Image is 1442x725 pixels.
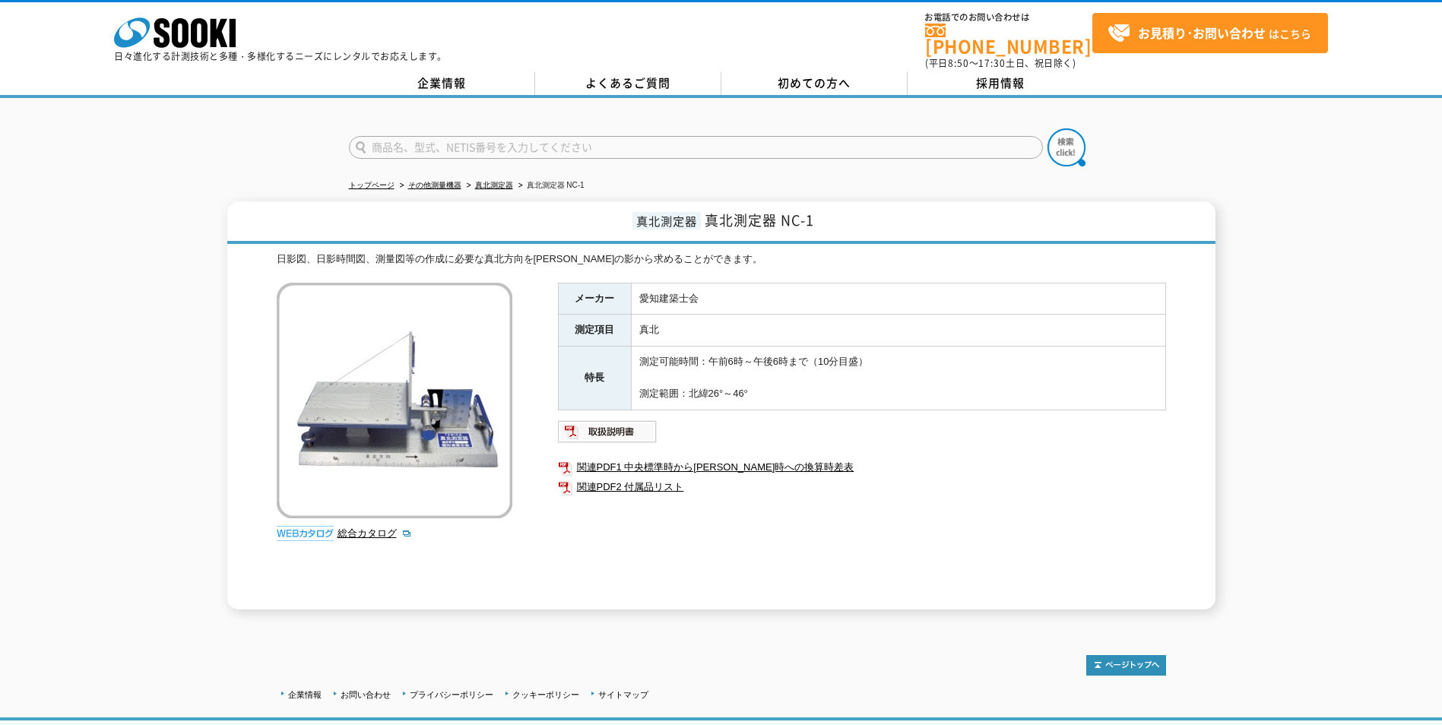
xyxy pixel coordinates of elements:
[925,24,1092,55] a: [PHONE_NUMBER]
[1138,24,1266,42] strong: お見積り･お問い合わせ
[535,72,721,95] a: よくあるご質問
[349,136,1043,159] input: 商品名、型式、NETIS番号を入力してください
[558,283,631,315] th: メーカー
[978,56,1006,70] span: 17:30
[277,252,1166,268] div: 日影図、日影時間図、測量図等の作成に必要な真北方向を[PERSON_NAME]の影から求めることができます。
[558,429,658,441] a: 取扱説明書
[349,72,535,95] a: 企業情報
[1047,128,1085,166] img: btn_search.png
[288,690,322,699] a: 企業情報
[475,181,513,189] a: 真北測定器
[558,477,1166,497] a: 関連PDF2 付属品リスト
[512,690,579,699] a: クッキーポリシー
[925,56,1076,70] span: (平日 ～ 土日、祝日除く)
[558,457,1166,477] a: 関連PDF1 中央標準時から[PERSON_NAME]時への換算時差表
[558,347,631,410] th: 特長
[632,212,701,230] span: 真北測定器
[1086,655,1166,676] img: トップページへ
[408,181,461,189] a: その他測量機器
[631,347,1165,410] td: 測定可能時間：午前6時～午後6時まで（10分目盛） 測定範囲：北緯26°～46°
[558,419,658,444] img: 取扱説明書
[908,72,1094,95] a: 採用情報
[631,315,1165,347] td: 真北
[778,74,851,91] span: 初めての方へ
[558,315,631,347] th: 測定項目
[631,283,1165,315] td: 愛知建築士会
[1108,22,1311,45] span: はこちら
[277,283,512,518] img: 真北測定器 NC-1
[705,210,814,230] span: 真北測定器 NC-1
[277,526,334,541] img: webカタログ
[114,52,447,61] p: 日々進化する計測技術と多種・多様化するニーズにレンタルでお応えします。
[721,72,908,95] a: 初めての方へ
[338,527,412,539] a: 総合カタログ
[925,13,1092,22] span: お電話でのお問い合わせは
[410,690,493,699] a: プライバシーポリシー
[598,690,648,699] a: サイトマップ
[341,690,391,699] a: お問い合わせ
[948,56,969,70] span: 8:50
[349,181,395,189] a: トップページ
[1092,13,1328,53] a: お見積り･お問い合わせはこちら
[515,178,585,194] li: 真北測定器 NC-1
